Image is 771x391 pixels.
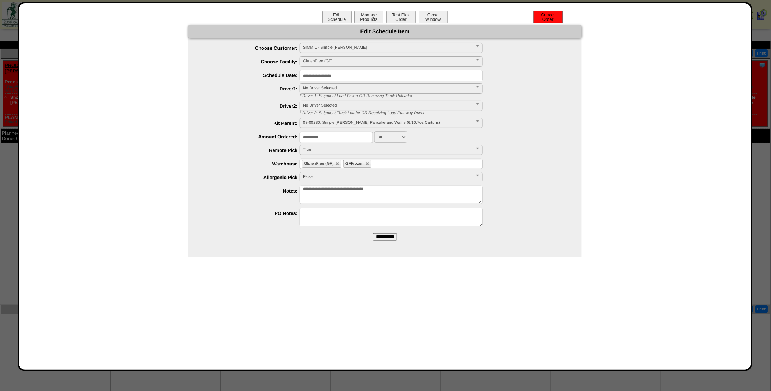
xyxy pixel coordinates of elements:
[303,101,473,110] span: No Driver Selected
[303,84,473,93] span: No Driver Selected
[203,148,300,153] label: Remote Pick
[203,103,300,109] label: Driver2:
[188,25,582,38] div: Edit Schedule Item
[203,72,300,78] label: Schedule Date:
[322,11,352,23] button: EditSchedule
[203,188,300,194] label: Notes:
[203,175,300,180] label: Allergenic Pick
[345,161,364,166] span: GFFrozen
[295,111,582,115] div: * Driver 2: Shipment Truck Loader OR Receiving Load Putaway Driver
[203,161,300,167] label: Warehouse
[303,43,473,52] span: SIMMIL - Simple [PERSON_NAME]
[303,118,473,127] span: 03-00280: Simple [PERSON_NAME] Pancake and Waffle (6/10.7oz Cartons)
[303,172,473,181] span: False
[418,16,449,22] a: CloseWindow
[534,11,563,23] button: CancelOrder
[203,211,300,216] label: PO Notes:
[419,11,448,23] button: CloseWindow
[304,161,334,166] span: GlutenFree (GF)
[203,45,300,51] label: Choose Customer:
[203,59,300,64] label: Choose Facility:
[295,94,582,98] div: * Driver 1: Shipment Load Picker OR Receiving Truck Unloader
[203,120,300,126] label: Kit Parent:
[203,86,300,92] label: Driver1:
[303,145,473,154] span: True
[203,134,300,139] label: Amount Ordered:
[386,11,416,23] button: Test PickOrder
[354,11,383,23] button: ManageProducts
[303,57,473,66] span: GlutenFree (GF)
